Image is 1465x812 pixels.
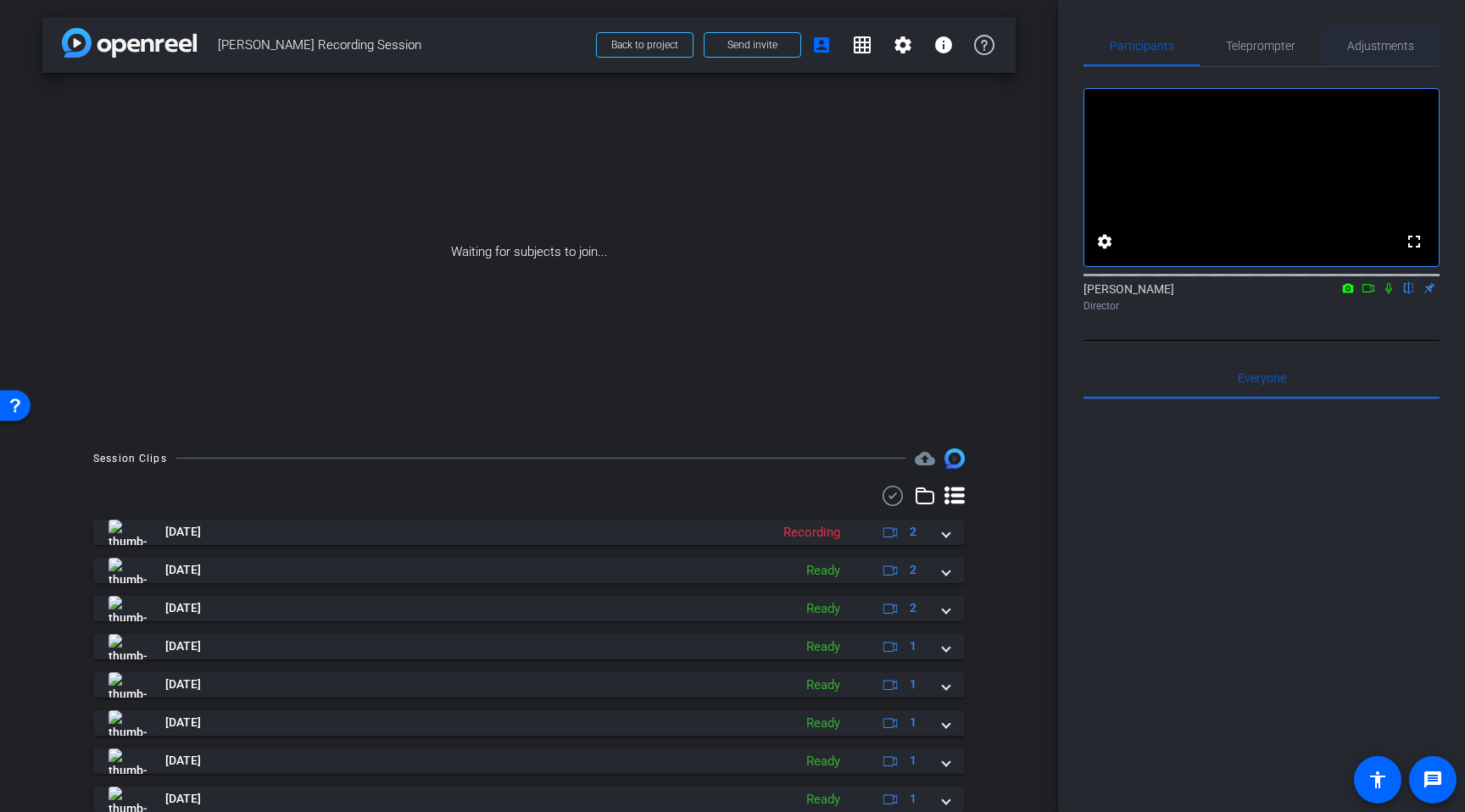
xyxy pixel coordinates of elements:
[1399,280,1419,295] mat-icon: flip
[798,599,849,619] div: Ready
[165,637,201,655] span: [DATE]
[93,634,965,659] mat-expansion-panel-header: thumb-nail[DATE]Ready1
[1238,372,1286,384] span: Everyone
[811,35,832,55] mat-icon: account_box
[798,561,849,581] div: Ready
[93,672,965,698] mat-expansion-panel-header: thumb-nail[DATE]Ready1
[775,523,849,542] div: Recording
[165,714,201,731] span: [DATE]
[798,637,849,657] div: Ready
[165,561,201,579] span: [DATE]
[596,32,694,58] button: Back to project
[944,448,965,469] img: Session clips
[910,676,916,693] span: 1
[910,714,916,731] span: 1
[1226,40,1295,52] span: Teleprompter
[42,73,1016,431] div: Waiting for subjects to join...
[165,752,201,770] span: [DATE]
[165,676,201,693] span: [DATE]
[1404,231,1424,252] mat-icon: fullscreen
[109,710,147,736] img: thumb-nail
[611,39,678,51] span: Back to project
[218,28,586,62] span: [PERSON_NAME] Recording Session
[93,787,965,812] mat-expansion-panel-header: thumb-nail[DATE]Ready1
[910,637,916,655] span: 1
[1083,281,1440,314] div: [PERSON_NAME]
[93,520,965,545] mat-expansion-panel-header: thumb-nail[DATE]Recording2
[109,596,147,621] img: thumb-nail
[93,596,965,621] mat-expansion-panel-header: thumb-nail[DATE]Ready2
[165,523,201,541] span: [DATE]
[915,448,935,469] span: Destinations for your clips
[93,450,167,467] div: Session Clips
[93,710,965,736] mat-expansion-panel-header: thumb-nail[DATE]Ready1
[1368,770,1388,790] mat-icon: accessibility
[109,748,147,774] img: thumb-nail
[910,790,916,808] span: 1
[727,38,777,52] span: Send invite
[1423,770,1443,790] mat-icon: message
[910,561,916,579] span: 2
[915,448,935,469] mat-icon: cloud_upload
[704,32,801,58] button: Send invite
[852,35,872,55] mat-icon: grid_on
[93,748,965,774] mat-expansion-panel-header: thumb-nail[DATE]Ready1
[798,790,849,809] div: Ready
[933,35,954,55] mat-icon: info
[798,752,849,771] div: Ready
[798,676,849,695] div: Ready
[1110,40,1174,52] span: Participants
[109,634,147,659] img: thumb-nail
[893,35,913,55] mat-icon: settings
[109,520,147,545] img: thumb-nail
[62,28,197,58] img: app-logo
[910,523,916,541] span: 2
[1095,231,1115,252] mat-icon: settings
[1347,40,1414,52] span: Adjustments
[109,672,147,698] img: thumb-nail
[93,558,965,583] mat-expansion-panel-header: thumb-nail[DATE]Ready2
[910,599,916,617] span: 2
[798,714,849,733] div: Ready
[165,599,201,617] span: [DATE]
[109,558,147,583] img: thumb-nail
[165,790,201,808] span: [DATE]
[109,787,147,812] img: thumb-nail
[1083,298,1440,314] div: Director
[910,752,916,770] span: 1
